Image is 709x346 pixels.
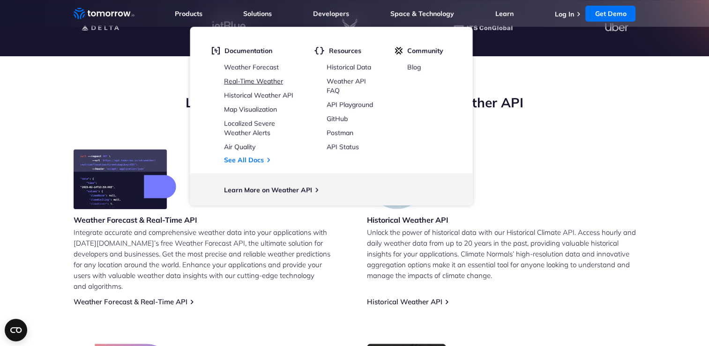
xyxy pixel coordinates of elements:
[367,297,442,306] a: Historical Weather API
[327,114,348,123] a: GitHub
[313,9,349,18] a: Developers
[390,9,454,18] a: Space & Technology
[74,215,197,225] h3: Weather Forecast & Real-Time API
[224,46,272,55] span: Documentation
[224,91,293,99] a: Historical Weather API
[224,77,283,85] a: Real-Time Weather
[224,143,255,151] a: Air Quality
[5,319,27,341] button: Open CMP widget
[243,9,272,18] a: Solutions
[224,119,275,137] a: Localized Severe Weather Alerts
[327,100,373,109] a: API Playground
[585,6,635,22] a: Get Demo
[175,9,202,18] a: Products
[407,46,443,55] span: Community
[395,46,403,55] img: tio-c.svg
[211,46,220,55] img: doc.svg
[407,63,421,71] a: Blog
[327,143,359,151] a: API Status
[367,215,448,225] h3: Historical Weather API
[224,63,279,71] a: Weather Forecast
[327,128,353,137] a: Postman
[327,63,371,71] a: Historical Data
[224,105,277,113] a: Map Visualization
[314,46,324,55] img: brackets.svg
[554,10,574,18] a: Log In
[329,46,361,55] span: Resources
[224,186,312,194] a: Learn More on Weather API
[224,156,264,164] a: See All Docs
[367,227,636,281] p: Unlock the power of historical data with our Historical Climate API. Access hourly and daily weat...
[495,9,514,18] a: Learn
[74,7,134,21] a: Home link
[74,297,187,306] a: Weather Forecast & Real-Time API
[74,227,343,292] p: Integrate accurate and comprehensive weather data into your applications with [DATE][DOMAIN_NAME]...
[74,94,636,112] h2: Leverage [DATE][DOMAIN_NAME]’s Free Weather API
[327,77,366,95] a: Weather API FAQ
